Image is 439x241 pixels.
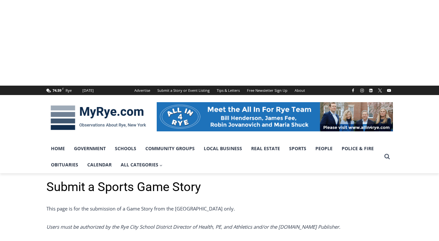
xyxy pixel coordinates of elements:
a: Local Business [199,140,247,157]
a: Facebook [349,87,357,94]
a: Real Estate [247,140,285,157]
a: Schools [110,140,141,157]
a: X [376,87,384,94]
img: MyRye.com [46,101,150,135]
a: All Categories [116,157,167,173]
nav: Primary Navigation [46,140,381,173]
span: 74.59 [53,88,61,93]
a: Calendar [83,157,116,173]
i: Users must be authorized by the Rye City School District Director of Health, PE, and Athletics an... [46,223,340,230]
div: [DATE] [82,88,94,93]
a: Submit a Story or Event Listing [154,86,213,95]
a: Home [46,140,69,157]
p: This page is for the submission of a Game Story from the [GEOGRAPHIC_DATA] only. [46,205,393,212]
a: Tips & Letters [213,86,243,95]
a: Obituaries [46,157,83,173]
a: Linkedin [367,87,375,94]
a: Instagram [358,87,366,94]
a: Police & Fire [337,140,378,157]
a: Government [69,140,110,157]
span: F [62,87,64,90]
a: People [311,140,337,157]
a: YouTube [385,87,393,94]
button: View Search Form [381,151,393,163]
a: Community Groups [141,140,199,157]
a: Sports [285,140,311,157]
a: Free Newsletter Sign Up [243,86,291,95]
a: Advertise [131,86,154,95]
h1: Submit a Sports Game Story [46,180,393,195]
div: Rye [66,88,72,93]
nav: Secondary Navigation [131,86,309,95]
a: About [291,86,309,95]
span: All Categories [121,161,163,168]
img: All in for Rye [157,102,393,131]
